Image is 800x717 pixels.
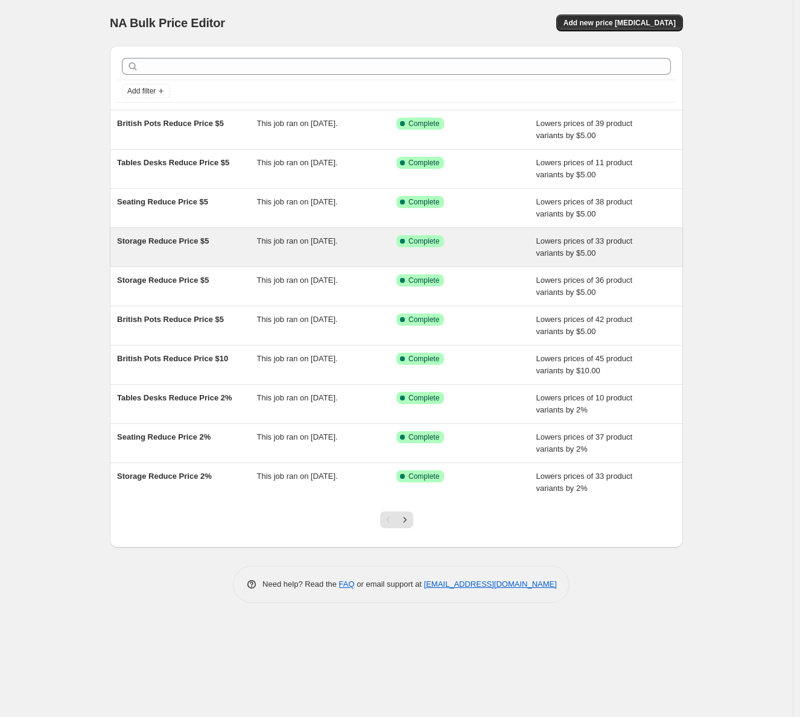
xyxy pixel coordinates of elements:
[536,315,633,336] span: Lowers prices of 42 product variants by $5.00
[408,236,439,246] span: Complete
[117,197,208,206] span: Seating Reduce Price $5
[262,580,339,589] span: Need help? Read the
[117,119,224,128] span: British Pots Reduce Price $5
[117,315,224,324] span: British Pots Reduce Price $5
[117,236,209,245] span: Storage Reduce Price $5
[408,393,439,403] span: Complete
[556,14,683,31] button: Add new price [MEDICAL_DATA]
[339,580,355,589] a: FAQ
[536,158,633,179] span: Lowers prices of 11 product variants by $5.00
[408,276,439,285] span: Complete
[257,119,338,128] span: This job ran on [DATE].
[408,119,439,128] span: Complete
[257,432,338,441] span: This job ran on [DATE].
[110,16,225,30] span: NA Bulk Price Editor
[408,158,439,168] span: Complete
[536,276,633,297] span: Lowers prices of 36 product variants by $5.00
[536,236,633,257] span: Lowers prices of 33 product variants by $5.00
[380,511,413,528] nav: Pagination
[257,472,338,481] span: This job ran on [DATE].
[257,315,338,324] span: This job ran on [DATE].
[117,354,228,363] span: British Pots Reduce Price $10
[536,472,633,493] span: Lowers prices of 33 product variants by 2%
[127,86,156,96] span: Add filter
[117,158,229,167] span: Tables Desks Reduce Price $5
[408,315,439,324] span: Complete
[257,354,338,363] span: This job ran on [DATE].
[536,119,633,140] span: Lowers prices of 39 product variants by $5.00
[536,354,633,375] span: Lowers prices of 45 product variants by $10.00
[408,472,439,481] span: Complete
[355,580,424,589] span: or email support at
[122,84,170,98] button: Add filter
[396,511,413,528] button: Next
[117,432,211,441] span: Seating Reduce Price 2%
[117,276,209,285] span: Storage Reduce Price $5
[257,393,338,402] span: This job ran on [DATE].
[257,197,338,206] span: This job ran on [DATE].
[536,432,633,453] span: Lowers prices of 37 product variants by 2%
[117,472,212,481] span: Storage Reduce Price 2%
[536,393,633,414] span: Lowers prices of 10 product variants by 2%
[424,580,557,589] a: [EMAIL_ADDRESS][DOMAIN_NAME]
[563,18,676,28] span: Add new price [MEDICAL_DATA]
[257,236,338,245] span: This job ran on [DATE].
[408,432,439,442] span: Complete
[117,393,232,402] span: Tables Desks Reduce Price 2%
[536,197,633,218] span: Lowers prices of 38 product variants by $5.00
[408,197,439,207] span: Complete
[257,158,338,167] span: This job ran on [DATE].
[408,354,439,364] span: Complete
[257,276,338,285] span: This job ran on [DATE].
